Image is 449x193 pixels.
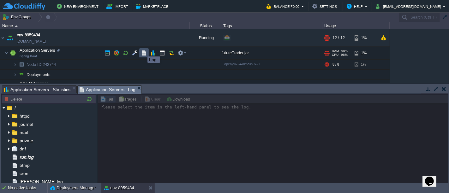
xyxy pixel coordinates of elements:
[221,47,322,59] div: futureTrader.jar
[9,80,17,92] img: AMDAwAAAACH5BAEAAAAALAAAAAABAAEAAAICRAEAOw==
[18,138,34,143] a: private
[341,49,348,53] span: 96%
[18,162,31,168] a: btmp
[18,179,64,184] a: [PERSON_NAME].log
[104,185,134,191] button: env-8959434
[13,105,17,111] a: /
[9,47,17,59] img: AMDAwAAAACH5BAEAAAAALAAAAAABAAEAAAICRAEAOw==
[355,80,375,92] div: 2%
[222,22,322,29] div: Tags
[13,60,17,69] img: AMDAwAAAACH5BAEAAAAALAAAAAABAAEAAAICRAEAOw==
[57,3,100,10] button: New Environment
[332,80,340,92] div: 4 / 4
[355,47,375,59] div: 1%
[19,48,56,53] span: Application Servers
[80,86,136,94] span: Application Servers : Log
[355,29,375,46] div: 1%
[4,96,24,102] button: Delete
[26,62,57,67] a: Node ID:242744
[4,80,8,92] img: AMDAwAAAACH5BAEAAAAALAAAAAABAAEAAAICRAEAOw==
[18,146,27,152] a: dnf
[332,53,338,57] span: CPU
[15,25,18,27] img: AMDAwAAAACH5BAEAAAAALAAAAAABAAEAAAICRAEAOw==
[332,49,339,53] span: RAM
[17,60,26,69] img: AMDAwAAAACH5BAEAAAAALAAAAAABAAEAAAICRAEAOw==
[1,22,189,29] div: Name
[18,171,29,176] a: cron
[17,32,40,38] a: env-8959434
[26,62,57,67] span: 242744
[341,53,348,57] span: 98%
[332,29,345,46] div: 12 / 12
[26,72,51,77] a: Deployments
[332,60,339,69] div: 8 / 8
[266,3,301,10] button: Balance ₹0.00
[18,130,29,135] a: mail
[355,60,375,69] div: 1%
[19,48,56,53] a: Application ServersSpring Boot
[20,54,37,58] span: Spring Boot
[347,3,365,10] button: Help
[312,3,339,10] button: Settings
[17,70,26,79] img: AMDAwAAAACH5BAEAAAAALAAAAAABAAEAAAICRAEAOw==
[6,29,15,46] img: AMDAwAAAACH5BAEAAAAALAAAAAABAAEAAAICRAEAOw==
[190,29,221,46] div: Running
[19,81,50,86] a: SQL Databases
[18,154,34,160] a: run.log
[8,183,47,193] div: No active tasks
[323,22,389,29] div: Usage
[0,29,5,46] img: AMDAwAAAACH5BAEAAAAALAAAAAABAAEAAAICRAEAOw==
[18,121,34,127] a: journal
[106,3,130,10] button: Import
[149,57,159,62] div: Log
[13,70,17,79] img: AMDAwAAAACH5BAEAAAAALAAAAAABAAEAAAICRAEAOw==
[4,47,8,59] img: AMDAwAAAACH5BAEAAAAALAAAAAABAAEAAAICRAEAOw==
[136,3,170,10] button: Marketplace
[50,185,96,191] button: Deployment Manager
[224,62,260,66] span: openjdk-24-almalinux-9
[18,113,31,119] a: httpd
[27,62,43,67] span: Node ID:
[17,38,46,44] a: [DOMAIN_NAME]
[376,3,443,10] button: [EMAIL_ADDRESS][DOMAIN_NAME]
[190,22,221,29] div: Status
[2,3,45,10] img: CloudJiffy
[422,168,443,187] iframe: chat widget
[2,13,33,21] button: Env Groups
[4,86,70,93] span: Application Servers : Statistics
